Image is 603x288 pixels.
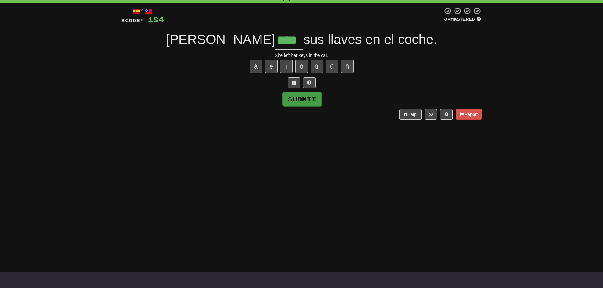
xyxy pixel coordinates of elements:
[444,16,450,21] span: 0 %
[250,60,262,73] button: á
[282,92,322,106] button: Submit
[311,60,323,73] button: ú
[121,18,144,23] span: Score:
[121,7,164,15] div: /
[265,60,278,73] button: é
[399,109,422,120] button: Help!
[121,52,482,58] div: She left her keys in the car.
[425,109,437,120] button: Round history (alt+y)
[341,60,354,73] button: ñ
[166,32,275,47] span: [PERSON_NAME]
[303,77,316,88] button: Single letter hint - you only get 1 per sentence and score half the points! alt+h
[456,109,482,120] button: Report
[288,77,300,88] button: Switch sentence to multiple choice alt+p
[295,60,308,73] button: ó
[280,60,293,73] button: í
[148,15,164,23] span: 184
[443,16,482,22] div: Mastered
[326,60,338,73] button: ü
[303,32,437,47] span: sus llaves en el coche.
